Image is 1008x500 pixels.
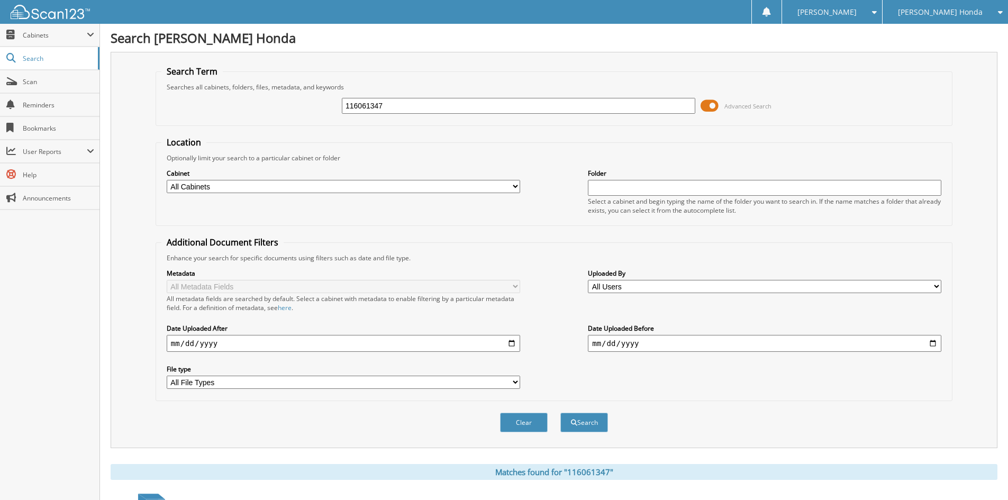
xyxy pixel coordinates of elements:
span: Bookmarks [23,124,94,133]
span: [PERSON_NAME] Honda [898,9,983,15]
div: Select a cabinet and begin typing the name of the folder you want to search in. If the name match... [588,197,941,215]
legend: Location [161,137,206,148]
button: Search [560,413,608,432]
span: User Reports [23,147,87,156]
label: Cabinet [167,169,520,178]
div: All metadata fields are searched by default. Select a cabinet with metadata to enable filtering b... [167,294,520,312]
label: Metadata [167,269,520,278]
label: Uploaded By [588,269,941,278]
span: Cabinets [23,31,87,40]
span: Advanced Search [724,102,771,110]
legend: Additional Document Filters [161,237,284,248]
div: Matches found for "116061347" [111,464,997,480]
a: here [278,303,292,312]
legend: Search Term [161,66,223,77]
div: Optionally limit your search to a particular cabinet or folder [161,153,947,162]
input: start [167,335,520,352]
img: scan123-logo-white.svg [11,5,90,19]
label: Date Uploaded After [167,324,520,333]
button: Clear [500,413,548,432]
span: [PERSON_NAME] [797,9,857,15]
label: Folder [588,169,941,178]
input: end [588,335,941,352]
label: Date Uploaded Before [588,324,941,333]
span: Announcements [23,194,94,203]
h1: Search [PERSON_NAME] Honda [111,29,997,47]
span: Search [23,54,93,63]
div: Enhance your search for specific documents using filters such as date and file type. [161,253,947,262]
span: Scan [23,77,94,86]
span: Reminders [23,101,94,110]
label: File type [167,365,520,374]
span: Help [23,170,94,179]
div: Searches all cabinets, folders, files, metadata, and keywords [161,83,947,92]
